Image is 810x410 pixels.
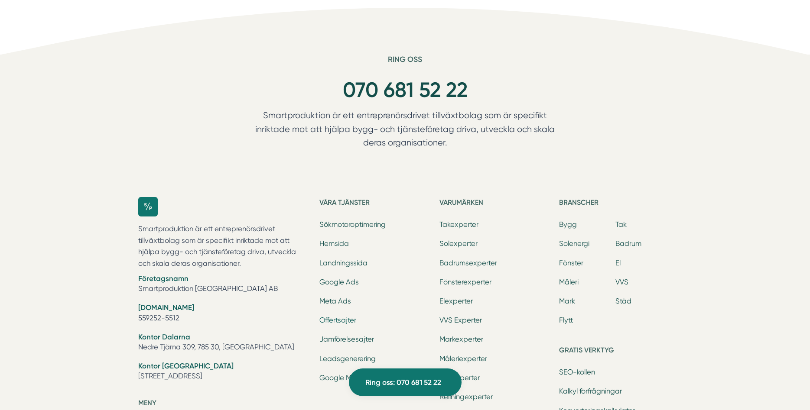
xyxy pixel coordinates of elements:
[559,387,622,395] a: Kalkyl förfrågningar
[615,239,641,248] a: Badrum
[439,278,491,286] a: Fönsterexperter
[615,278,628,286] a: VVS
[138,223,309,269] p: Smartproduktion är ett entreprenörsdrivet tillväxtbolag som är specifikt inriktade mot att hjälpa...
[615,259,621,267] a: El
[559,197,672,211] h5: Branscher
[138,303,309,325] li: 559252-5512
[138,274,309,296] li: Smartproduktion [GEOGRAPHIC_DATA] AB
[138,332,309,354] li: Nedre Tjärna 309, 785 30, [GEOGRAPHIC_DATA]
[439,239,478,248] a: Solexperter
[439,259,497,267] a: Badrumsexperter
[559,368,595,376] a: SEO-kollen
[439,374,480,382] a: Husexperter
[439,393,493,401] a: Reliningexperter
[559,259,583,267] a: Fönster
[319,316,356,324] a: Offertsajter
[349,368,462,396] a: Ring oss: 070 681 52 22
[319,297,351,305] a: Meta Ads
[343,77,468,102] a: 070 681 52 22
[439,316,482,324] a: VVS Experter
[138,361,309,383] li: [STREET_ADDRESS]
[615,220,627,229] a: Tak
[319,259,368,267] a: Landningssida
[319,239,349,248] a: Hemsida
[319,374,385,382] a: Google My Business
[615,297,631,305] a: Städ
[239,109,572,154] p: Smartproduktion är ett entreprenörsdrivet tillväxtbolag som är specifikt inriktade mot att hjälpa...
[439,335,483,343] a: Markexperter
[319,355,376,363] a: Leadsgenerering
[319,335,374,343] a: Jämförelsesajter
[138,333,190,341] strong: Kontor Dalarna
[559,239,589,248] a: Solenergi
[138,303,194,312] strong: [DOMAIN_NAME]
[319,278,359,286] a: Google Ads
[239,55,572,71] h6: Ring oss
[559,297,575,305] a: Mark
[319,197,432,211] h5: Våra tjänster
[559,316,573,324] a: Flytt
[559,220,577,229] a: Bygg
[319,220,386,229] a: Sökmotoroptimering
[439,297,473,305] a: Elexperter
[365,377,441,388] span: Ring oss: 070 681 52 22
[138,274,189,283] strong: Företagsnamn
[559,278,579,286] a: Måleri
[559,345,672,358] h5: Gratis verktyg
[439,220,478,229] a: Takexperter
[138,362,234,370] strong: Kontor [GEOGRAPHIC_DATA]
[439,355,487,363] a: Måleriexperter
[439,197,552,211] h5: Varumärken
